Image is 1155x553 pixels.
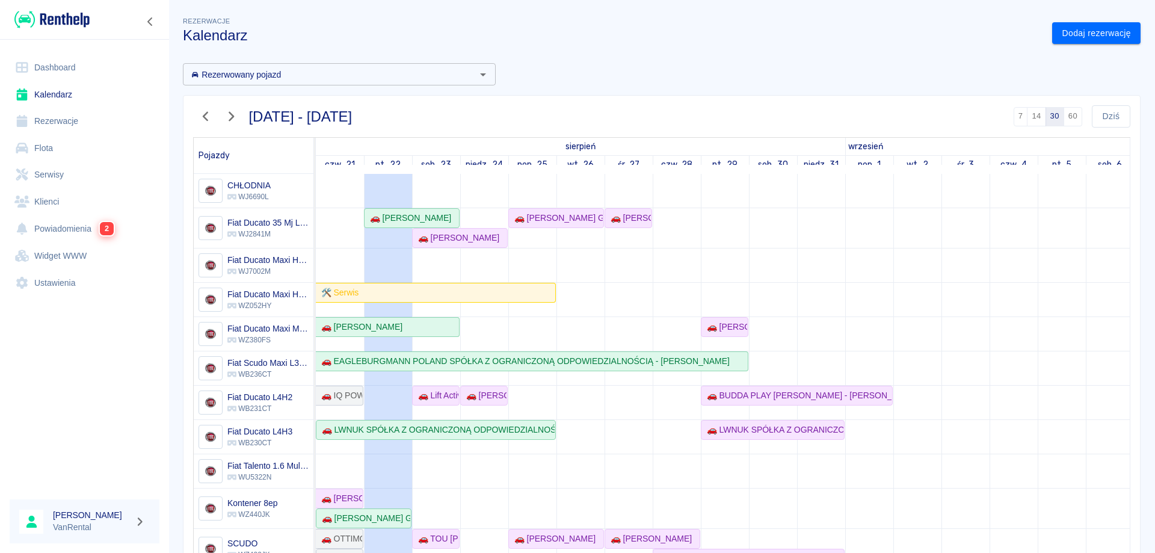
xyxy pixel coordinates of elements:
[200,256,220,276] img: Image
[227,425,292,437] h6: Fiat Ducato L4H3
[658,156,696,173] a: 28 sierpnia 2025
[418,156,454,173] a: 23 sierpnia 2025
[200,462,220,481] img: Image
[227,229,309,239] p: WJ2841M
[316,286,359,299] div: 🛠️ Serwis
[227,323,309,335] h6: Fiat Ducato Maxi MJ L4H2
[1046,107,1064,126] button: 30 dni
[10,161,159,188] a: Serwisy
[200,359,220,378] img: Image
[606,533,692,545] div: 🚗 [PERSON_NAME]
[183,27,1043,44] h3: Kalendarz
[10,243,159,270] a: Widget WWW
[413,389,458,402] div: 🚗 Lift Active [PERSON_NAME] - [PERSON_NAME]
[413,533,458,545] div: 🚗 TOU [PERSON_NAME] - [PERSON_NAME]
[475,66,491,83] button: Otwórz
[227,460,309,472] h6: Fiat Talento 1.6 Multijet L2H1 Base
[564,156,597,173] a: 26 sierpnia 2025
[316,321,402,333] div: 🚗 [PERSON_NAME]
[316,355,730,368] div: 🚗 EAGLEBURGMANN POLAND SPÓŁKA Z OGRANICZONĄ ODPOWIEDZIALNOŚCIĄ - [PERSON_NAME]
[846,138,887,155] a: 1 września 2025
[316,389,362,402] div: 🚗 IQ POWER [PERSON_NAME] - [PERSON_NAME]
[904,156,931,173] a: 2 września 2025
[227,217,309,229] h6: Fiat Ducato 35 Mj L3H2
[10,135,159,162] a: Flota
[317,512,410,525] div: 🚗 [PERSON_NAME] GO - TRANS - [PERSON_NAME]
[227,537,270,549] h6: SCUDO
[227,472,309,483] p: WU5322N
[702,389,892,402] div: 🚗 BUDDA PLAY [PERSON_NAME] - [PERSON_NAME]
[322,156,358,173] a: 21 sierpnia 2025
[200,427,220,447] img: Image
[10,10,90,29] a: Renthelp logo
[227,497,277,509] h6: Kontener 8ep
[702,424,843,436] div: 🚗 LWNUK SPÓŁKA Z OGRANICZONĄ ODPOWIEDZIALNOŚCIĄ - [PERSON_NAME]
[801,156,842,173] a: 31 sierpnia 2025
[200,181,220,201] img: Image
[365,212,451,224] div: 🚗 [PERSON_NAME]
[227,266,309,277] p: WJ7002M
[200,393,220,413] img: Image
[1027,107,1046,126] button: 14 dni
[10,81,159,108] a: Kalendarz
[227,437,292,448] p: WB230CT
[14,10,90,29] img: Renthelp logo
[10,54,159,81] a: Dashboard
[997,156,1030,173] a: 4 września 2025
[141,14,159,29] button: Zwiń nawigację
[10,108,159,135] a: Rezerwacje
[1064,107,1082,126] button: 60 dni
[1049,156,1075,173] a: 5 września 2025
[53,521,130,534] p: VanRental
[615,156,643,173] a: 27 sierpnia 2025
[227,254,309,266] h6: Fiat Ducato Maxi HD MJ L4H2
[510,212,603,224] div: 🚗 [PERSON_NAME] GASTRONOMY - [PERSON_NAME]
[1014,107,1028,126] button: 7 dni
[186,67,472,82] input: Wyszukaj i wybierz pojazdy...
[200,290,220,310] img: Image
[227,300,309,311] p: WZ052HY
[514,156,551,173] a: 25 sierpnia 2025
[227,391,292,403] h6: Fiat Ducato L4H2
[1095,156,1126,173] a: 6 września 2025
[316,533,362,545] div: 🚗 OTTIMO APPS SPÓŁKA Z OGRANICZONĄ ODPOWIEDZIALNOŚCIĄ - [PERSON_NAME]
[709,156,741,173] a: 29 sierpnia 2025
[317,424,555,436] div: 🚗 LWNUK SPÓŁKA Z OGRANICZONĄ ODPOWIEDZIALNOŚCIĄ - [PERSON_NAME]
[510,533,596,545] div: 🚗 [PERSON_NAME]
[227,369,309,380] p: WB236CT
[227,335,309,345] p: WZ380FS
[413,232,499,244] div: 🚗 [PERSON_NAME]
[199,150,230,161] span: Pojazdy
[227,179,271,191] h6: CHŁODNIA
[53,509,130,521] h6: [PERSON_NAME]
[954,156,978,173] a: 3 września 2025
[200,499,220,519] img: Image
[463,156,506,173] a: 24 sierpnia 2025
[227,403,292,414] p: WB231CT
[461,389,507,402] div: 🚗 [PERSON_NAME] - [PERSON_NAME]
[227,191,271,202] p: WJ6690L
[249,108,353,125] h3: [DATE] - [DATE]
[100,222,114,235] span: 2
[562,138,599,155] a: 21 sierpnia 2025
[227,357,309,369] h6: Fiat Scudo Maxi L3H1
[316,492,362,505] div: 🚗 [PERSON_NAME]
[702,321,747,333] div: 🚗 [PERSON_NAME]
[1052,22,1141,45] a: Dodaj rezerwację
[10,270,159,297] a: Ustawienia
[227,288,309,300] h6: Fiat Ducato Maxi HD MJ L4H2
[755,156,791,173] a: 30 sierpnia 2025
[372,156,404,173] a: 22 sierpnia 2025
[200,324,220,344] img: Image
[1092,105,1130,128] button: Dziś
[606,212,651,224] div: 🚗 [PERSON_NAME]
[227,509,277,520] p: WZ440JK
[10,188,159,215] a: Klienci
[10,215,159,243] a: Powiadomienia2
[855,156,884,173] a: 1 września 2025
[183,17,230,25] span: Rezerwacje
[200,218,220,238] img: Image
